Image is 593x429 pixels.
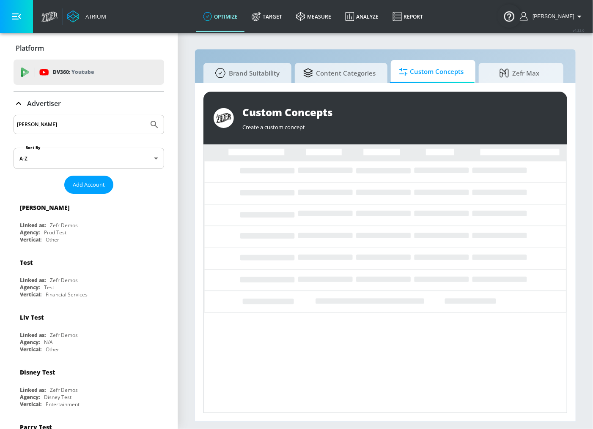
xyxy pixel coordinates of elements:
button: Submit Search [145,115,164,134]
div: Disney TestLinked as:Zefr DemosAgency:Disney TestVertical:Entertainment [14,362,164,410]
div: Liv Test [20,313,44,321]
div: Zefr Demos [50,331,78,339]
div: Agency: [20,229,40,236]
div: Agency: [20,284,40,291]
div: Vertical: [20,346,41,353]
div: Vertical: [20,401,41,408]
div: Linked as: [20,277,46,284]
div: Create a custom concept [242,119,557,131]
div: [PERSON_NAME]Linked as:Zefr DemosAgency:Prod TestVertical:Other [14,197,164,245]
a: measure [289,1,338,32]
div: Financial Services [46,291,88,298]
div: Liv TestLinked as:Zefr DemosAgency:N/AVertical:Other [14,307,164,355]
span: Custom Concepts [399,62,464,82]
span: Add Account [73,180,105,190]
div: Platform [14,36,164,60]
div: DV360: Youtube [14,60,164,85]
span: v 4.32.0 [573,28,585,33]
div: Zefr Demos [50,386,78,394]
button: Add Account [64,176,113,194]
span: Zefr Max [487,63,552,83]
div: [PERSON_NAME] [20,204,70,212]
a: optimize [196,1,245,32]
p: DV360: [53,68,94,77]
a: Atrium [67,10,106,23]
div: Vertical: [20,236,41,243]
div: Other [46,236,59,243]
div: Advertiser [14,92,164,115]
div: TestLinked as:Zefr DemosAgency:TestVertical:Financial Services [14,252,164,300]
input: Search by name [17,119,145,130]
div: Linked as: [20,331,46,339]
a: Report [386,1,430,32]
div: Vertical: [20,291,41,298]
div: Disney Test [20,368,55,376]
div: Zefr Demos [50,277,78,284]
div: Entertainment [46,401,80,408]
a: Analyze [338,1,386,32]
div: Other [46,346,59,353]
span: Brand Suitability [212,63,280,83]
div: Agency: [20,339,40,346]
div: Test [44,284,54,291]
div: Disney Test [44,394,71,401]
div: Linked as: [20,222,46,229]
div: A-Z [14,148,164,169]
button: Open Resource Center [497,4,521,28]
span: Content Categories [303,63,376,83]
div: Custom Concepts [242,105,557,119]
div: Atrium [82,13,106,20]
div: Test [20,258,33,266]
button: [PERSON_NAME] [520,11,585,22]
p: Youtube [71,68,94,76]
div: Linked as: [20,386,46,394]
a: Target [245,1,289,32]
span: login as: justin.nim@zefr.com [529,14,574,19]
div: Zefr Demos [50,222,78,229]
div: Agency: [20,394,40,401]
div: N/A [44,339,53,346]
div: Prod Test [44,229,66,236]
p: Advertiser [27,99,61,108]
label: Sort By [24,145,42,150]
p: Platform [16,43,44,53]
